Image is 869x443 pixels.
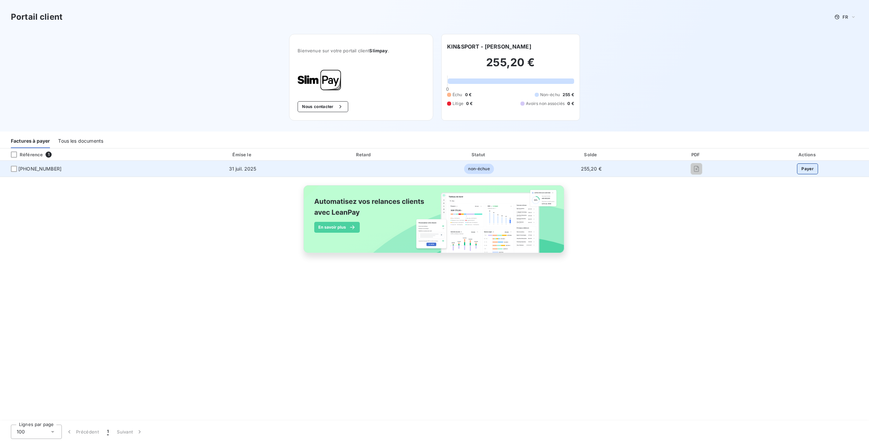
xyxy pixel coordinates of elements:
span: Litige [453,101,463,107]
span: Bienvenue sur votre portail client . [298,48,425,53]
button: Suivant [113,425,147,439]
span: FR [843,14,848,20]
span: 0 € [465,92,472,98]
span: Échu [453,92,462,98]
div: Tous les documents [58,134,103,148]
img: Company logo [298,70,341,90]
span: Avoirs non associés [526,101,565,107]
div: Factures à payer [11,134,50,148]
span: 1 [46,152,52,158]
div: Émise le [181,151,305,158]
div: Statut [424,151,534,158]
h3: Portail client [11,11,63,23]
span: 0 € [466,101,473,107]
div: Référence [5,152,43,158]
span: 0 € [567,101,574,107]
div: Solde [537,151,645,158]
span: 255 € [563,92,574,98]
span: Non-échu [540,92,560,98]
button: Précédent [62,425,103,439]
h6: KIN&SPORT - [PERSON_NAME] [447,42,531,51]
span: [PHONE_NUMBER] [18,165,61,172]
div: Actions [747,151,868,158]
span: 255,20 € [581,166,602,172]
span: 31 juil. 2025 [229,166,256,172]
span: 0 [446,86,449,92]
h2: 255,20 € [447,56,574,76]
span: Slimpay [369,48,388,53]
span: non-échue [464,164,494,174]
span: 100 [17,428,25,435]
div: PDF [648,151,745,158]
img: banner [297,181,572,265]
div: Retard [307,151,421,158]
button: Payer [797,163,818,174]
button: 1 [103,425,113,439]
span: 1 [107,428,109,435]
button: Nous contacter [298,101,348,112]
